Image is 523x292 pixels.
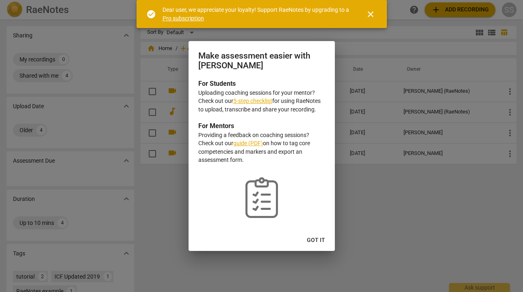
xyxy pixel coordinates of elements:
[361,4,380,24] button: Close
[198,89,325,114] p: Uploading coaching sessions for your mentor? Check out our for using RaeNotes to upload, transcri...
[233,140,263,146] a: guide (PDF)
[146,9,156,19] span: check_circle
[366,9,375,19] span: close
[233,98,272,104] a: 5-step checklist
[163,6,351,22] div: Dear user, we appreciate your loyalty! Support RaeNotes by upgrading to a
[163,15,204,22] a: Pro subscription
[300,233,332,248] button: Got it
[198,51,325,71] h2: Make assessment easier with [PERSON_NAME]
[307,236,325,244] span: Got it
[198,80,236,87] b: For Students
[198,122,234,130] b: For Mentors
[198,131,325,164] p: Providing a feedback on coaching sessions? Check out our on how to tag core competencies and mark...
